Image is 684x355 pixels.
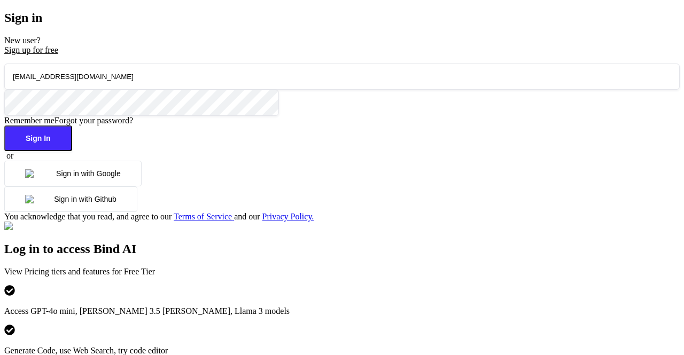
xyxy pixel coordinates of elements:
[174,212,234,221] a: Terms of Service
[4,222,58,231] img: Bind AI logo
[4,267,49,276] span: View Pricing
[4,64,680,90] input: Login or Email
[4,267,680,277] p: tiers and features for Free Tier
[4,116,55,125] span: Remember me
[4,242,680,256] h2: Log in to access Bind AI
[4,212,680,222] div: You acknowledge that you read, and agree to our and our
[4,186,137,212] button: Sign in with Github
[4,125,72,151] button: Sign In
[262,212,314,221] a: Privacy Policy.
[4,11,680,25] h2: Sign in
[4,306,680,316] p: Access GPT-4o mini, [PERSON_NAME] 3.5 [PERSON_NAME], Llama 3 models
[55,116,133,125] span: Forgot your password?
[25,169,56,178] img: google
[4,36,680,55] p: New user?
[6,151,13,160] span: or
[25,195,54,203] img: github
[4,161,142,186] button: Sign in with Google
[4,45,680,55] div: Sign up for free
